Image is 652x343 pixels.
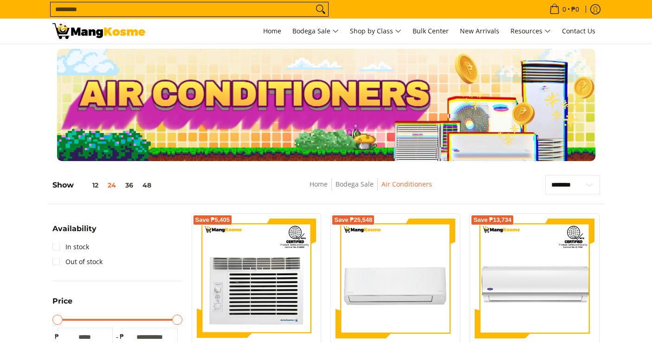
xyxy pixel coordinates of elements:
a: Out of stock [52,254,103,269]
span: 0 [561,6,568,13]
span: Bodega Sale [292,26,339,37]
span: Shop by Class [350,26,401,37]
span: Resources [510,26,551,37]
span: Price [52,298,72,305]
nav: Breadcrumbs [241,179,499,200]
span: ₱ [117,332,127,341]
span: Save ₱25,548 [334,217,372,223]
a: New Arrivals [455,19,504,44]
summary: Open [52,298,72,312]
a: Home [258,19,286,44]
a: Resources [506,19,555,44]
a: Shop by Class [345,19,406,44]
button: 12 [74,181,103,189]
a: Home [310,180,328,188]
img: Bodega Sale Aircon l Mang Kosme: Home Appliances Warehouse Sale [52,23,145,39]
span: Bulk Center [413,26,449,35]
span: ₱ [52,332,62,341]
span: • [547,4,582,14]
span: Availability [52,225,97,233]
h5: Show [52,181,156,190]
span: Save ₱5,405 [195,217,230,223]
summary: Open [52,225,97,239]
span: Home [263,26,281,35]
nav: Main Menu [155,19,600,44]
a: Air Conditioners [381,180,432,188]
button: 48 [138,181,156,189]
img: Carrier 1.0 HP Optima 3 R32 Split-Type Non-Inverter Air Conditioner (Class A) [475,219,594,338]
span: Contact Us [562,26,595,35]
a: Bulk Center [408,19,453,44]
a: Bodega Sale [336,180,374,188]
button: 36 [121,181,138,189]
span: Save ₱13,734 [473,217,511,223]
img: Kelvinator 0.75 HP Deluxe Eco, Window-Type Air Conditioner (Class A) [197,219,316,338]
img: Toshiba 2 HP New Model Split-Type Inverter Air Conditioner (Class A) [336,219,455,338]
a: In stock [52,239,89,254]
a: Bodega Sale [288,19,343,44]
span: ₱0 [570,6,581,13]
button: Search [313,2,328,16]
button: 24 [103,181,121,189]
span: New Arrivals [460,26,499,35]
a: Contact Us [557,19,600,44]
